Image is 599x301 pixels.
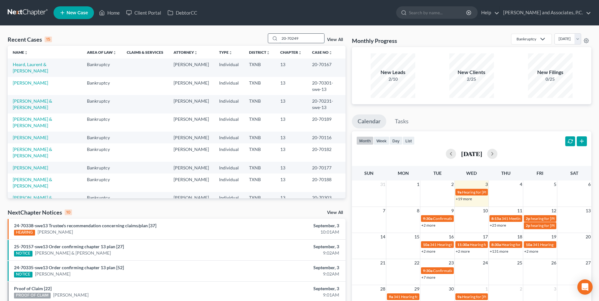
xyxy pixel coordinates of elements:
span: Hearing for [PERSON_NAME] [462,294,512,299]
a: [PERSON_NAME] & [PERSON_NAME] [13,98,52,110]
span: 20 [585,233,591,241]
div: New Leads [371,69,415,76]
div: NOTICE [14,251,32,257]
i: unfold_more [194,51,198,55]
td: 13 [275,132,307,143]
span: 8 [416,207,420,215]
td: [PERSON_NAME] [168,192,214,210]
div: 10 [65,209,72,215]
td: 20-70182 [307,143,346,161]
span: 10a [423,242,429,247]
button: day [389,136,403,145]
span: 9a [389,294,393,299]
span: 10a [526,242,532,247]
h2: [DATE] [461,150,482,157]
span: 22 [414,259,420,267]
td: [PERSON_NAME] [168,77,214,95]
a: Client Portal [123,7,164,18]
a: +25 more [490,223,506,228]
span: 28 [380,285,386,293]
td: [PERSON_NAME] [168,113,214,132]
span: 23 [448,259,454,267]
a: [PERSON_NAME] & [PERSON_NAME] [35,250,111,256]
span: Hearing for [PERSON_NAME] [502,242,551,247]
td: TXNB [244,77,275,95]
span: 8:30a [491,242,501,247]
a: Nameunfold_more [13,50,28,55]
div: 9:01AM [235,292,339,298]
td: Bankruptcy [82,174,122,192]
a: Case Nounfold_more [312,50,332,55]
a: Tasks [389,114,414,128]
td: [PERSON_NAME] [168,132,214,143]
span: 26 [551,259,557,267]
div: NextChapter Notices [8,209,72,216]
div: HEARING [14,230,35,236]
td: TXNB [244,58,275,77]
td: Individual [214,174,244,192]
span: Wed [466,170,477,176]
td: TXNB [244,192,275,210]
span: 4 [519,181,523,188]
a: +2 more [421,223,435,228]
a: +2 more [524,249,538,254]
div: New Clients [449,69,494,76]
div: September, 3 [235,243,339,250]
td: 20-70231-swe-13 [307,95,346,113]
span: Confirmation hearing for [PERSON_NAME] & [PERSON_NAME] [433,216,539,221]
span: 25 [517,259,523,267]
a: +131 more [490,249,508,254]
span: 9:30a [423,268,432,273]
td: [PERSON_NAME] [168,95,214,113]
span: 6 [588,181,591,188]
button: list [403,136,415,145]
span: Fri [537,170,543,176]
span: 11:30a [457,242,469,247]
td: 13 [275,143,307,161]
span: Confirmation hearing for [PERSON_NAME] & [PERSON_NAME] [433,268,539,273]
span: 12 [551,207,557,215]
span: Thu [501,170,510,176]
td: 13 [275,162,307,174]
span: 341 Hearing for Enviro-Tech Complete Systems & Services, LLC [430,242,533,247]
a: +2 more [421,249,435,254]
a: Typeunfold_more [219,50,232,55]
td: Individual [214,113,244,132]
a: Chapterunfold_more [280,50,302,55]
td: 20-70116 [307,132,346,143]
a: +2 more [456,249,470,254]
span: 19 [551,233,557,241]
div: September, 3 [235,222,339,229]
a: [PERSON_NAME] [38,229,73,235]
td: TXNB [244,174,275,192]
a: [PERSON_NAME] and Associates, P.C. [500,7,591,18]
div: New Filings [528,69,573,76]
div: 15 [45,37,52,42]
span: 2p [526,216,530,221]
span: 24 [482,259,488,267]
span: 341 Meeting for [PERSON_NAME] & [PERSON_NAME] [502,216,593,221]
span: Tue [433,170,442,176]
a: View All [327,210,343,215]
div: 2/10 [371,76,415,82]
td: 13 [275,77,307,95]
td: TXNB [244,143,275,161]
td: 20-70303 [307,192,346,210]
input: Search by name... [409,7,467,18]
td: 20-70177 [307,162,346,174]
td: Bankruptcy [82,95,122,113]
div: September, 3 [235,285,339,292]
i: unfold_more [113,51,117,55]
span: New Case [67,10,88,15]
i: unfold_more [266,51,270,55]
a: +19 more [456,196,472,201]
span: 14 [380,233,386,241]
td: [PERSON_NAME] [168,162,214,174]
a: Calendar [352,114,386,128]
span: Hearing for [PERSON_NAME] [470,242,519,247]
span: 2 [519,285,523,293]
td: Individual [214,58,244,77]
td: Individual [214,95,244,113]
span: 5 [553,181,557,188]
span: 3 [485,181,488,188]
